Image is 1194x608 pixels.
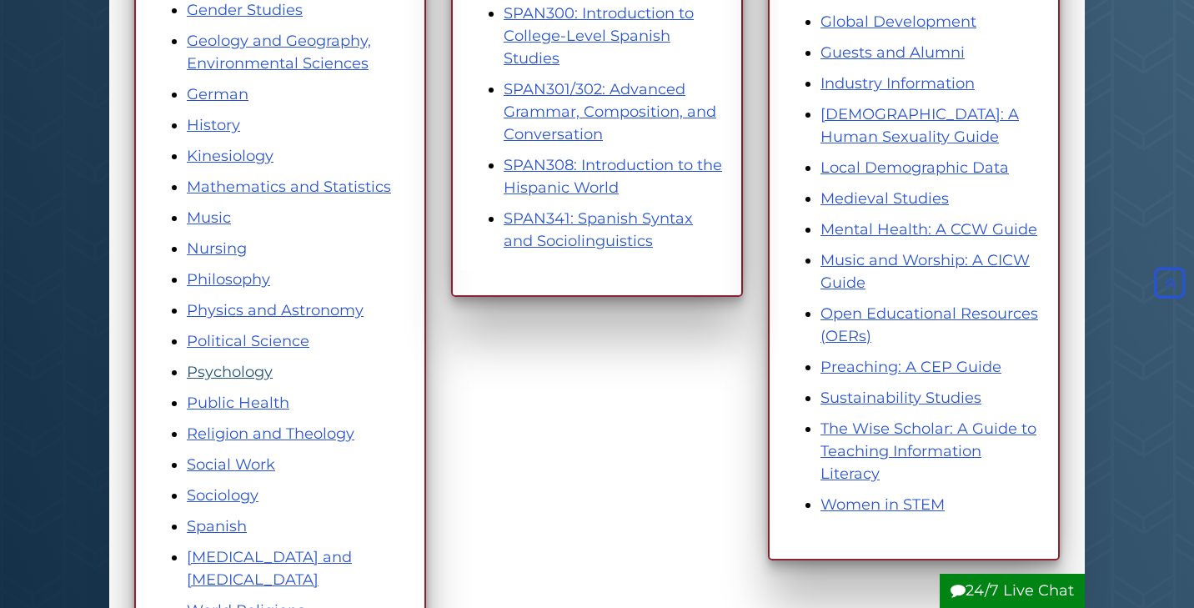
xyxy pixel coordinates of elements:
a: Psychology [187,363,273,381]
a: Women in STEM [820,495,945,514]
a: Back to Top [1150,274,1190,292]
a: Music [187,209,231,227]
a: Gender Studies [187,1,303,19]
a: SPAN341: Spanish Syntax and Sociolinguistics [504,209,693,250]
a: Religion and Theology [187,425,354,443]
a: Local Demographic Data [820,158,1009,177]
button: 24/7 Live Chat [940,574,1085,608]
a: Philosophy [187,270,270,289]
a: History [187,116,240,134]
a: Social Work [187,455,275,474]
a: Political Science [187,332,309,350]
a: Sociology [187,486,258,505]
a: Global Development [820,13,976,31]
a: [MEDICAL_DATA] and [MEDICAL_DATA] [187,548,352,589]
a: Mental Health: A CCW Guide [820,220,1037,239]
a: Guests and Alumni [820,43,965,62]
a: SPAN301/302: Advanced Grammar, Composition, and Conversation [504,80,716,143]
a: Medieval Studies [820,189,949,208]
a: Spanish [187,517,247,535]
a: The Wise Scholar: A Guide to Teaching Information Literacy [820,420,1036,483]
a: SPAN308: Introduction to the Hispanic World [504,156,722,197]
a: Industry Information [820,74,975,93]
a: Open Educational Resources (OERs) [820,304,1038,345]
a: Nursing [187,239,247,258]
a: SPAN300: Introduction to College-Level Spanish Studies [504,4,694,68]
a: Kinesiology [187,147,273,165]
a: Geology and Geography, Environmental Sciences [187,32,371,73]
a: [DEMOGRAPHIC_DATA]: A Human Sexuality Guide [820,105,1019,146]
a: German [187,85,248,103]
a: Music and Worship: A CICW Guide [820,251,1030,292]
a: Preaching: A CEP Guide [820,358,1001,376]
a: Physics and Astronomy [187,301,364,319]
a: Sustainability Studies [820,389,981,407]
a: Public Health [187,394,289,412]
a: Mathematics and Statistics [187,178,391,196]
